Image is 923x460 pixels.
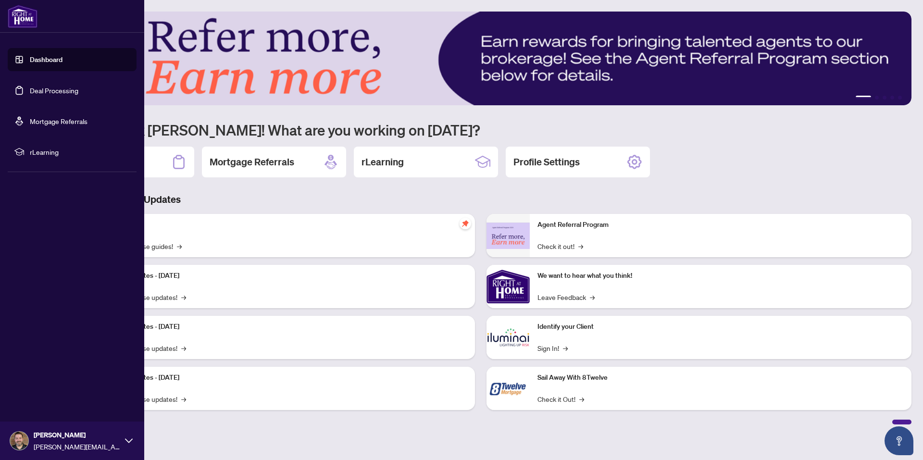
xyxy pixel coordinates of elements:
span: → [563,343,568,353]
h1: Welcome back [PERSON_NAME]! What are you working on [DATE]? [50,121,911,139]
img: Identify your Client [486,316,530,359]
p: Platform Updates - [DATE] [101,271,467,281]
span: → [181,394,186,404]
p: Platform Updates - [DATE] [101,322,467,332]
a: Dashboard [30,55,62,64]
a: Mortgage Referrals [30,117,87,125]
h2: Mortgage Referrals [210,155,294,169]
span: pushpin [460,218,471,229]
h2: Profile Settings [513,155,580,169]
img: Sail Away With 8Twelve [486,367,530,410]
img: logo [8,5,37,28]
button: Open asap [885,426,913,455]
p: Identify your Client [537,322,904,332]
p: Agent Referral Program [537,220,904,230]
a: Leave Feedback→ [537,292,595,302]
span: → [578,241,583,251]
p: Self-Help [101,220,467,230]
img: Profile Icon [10,432,28,450]
img: Slide 0 [50,12,911,105]
p: We want to hear what you think! [537,271,904,281]
button: 2 [875,96,879,99]
h2: rLearning [362,155,404,169]
button: 4 [890,96,894,99]
h3: Brokerage & Industry Updates [50,193,911,206]
img: Agent Referral Program [486,223,530,249]
span: rLearning [30,147,130,157]
span: → [177,241,182,251]
p: Platform Updates - [DATE] [101,373,467,383]
button: 3 [883,96,886,99]
a: Deal Processing [30,86,78,95]
span: [PERSON_NAME] [34,430,120,440]
a: Check it Out!→ [537,394,584,404]
span: [PERSON_NAME][EMAIL_ADDRESS][PERSON_NAME][DOMAIN_NAME] [34,441,120,452]
a: Check it out!→ [537,241,583,251]
img: We want to hear what you think! [486,265,530,308]
p: Sail Away With 8Twelve [537,373,904,383]
button: 5 [898,96,902,99]
span: → [590,292,595,302]
span: → [181,343,186,353]
button: 1 [856,96,871,99]
span: → [181,292,186,302]
a: Sign In!→ [537,343,568,353]
span: → [579,394,584,404]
